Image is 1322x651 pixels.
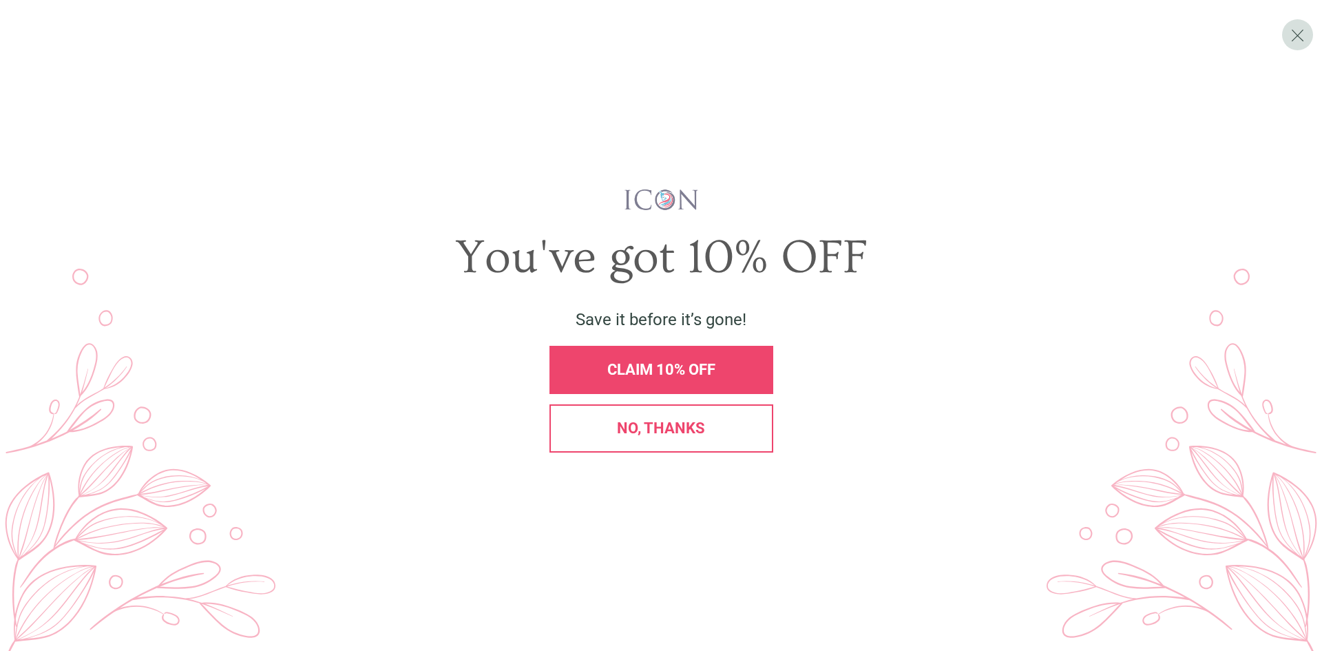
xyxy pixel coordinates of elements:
span: CLAIM 10% OFF [607,361,715,378]
span: No, thanks [617,420,705,437]
span: You've got 10% OFF [455,231,868,285]
img: iconwallstickersl_1754656298800.png [622,188,700,211]
span: X [1290,25,1305,45]
span: Save it before it’s gone! [576,310,746,329]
